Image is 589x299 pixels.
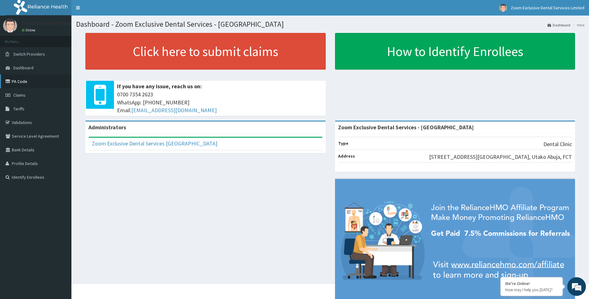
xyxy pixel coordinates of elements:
[36,78,86,141] span: We're online!
[85,33,326,70] a: Click here to submit claims
[543,140,572,148] p: Dental Clinic
[3,19,17,33] img: User Image
[338,153,355,159] b: Address
[338,140,348,146] b: Type
[117,83,202,90] b: If you have any issue, reach us on:
[102,3,117,18] div: Minimize live chat window
[338,124,474,131] strong: Zoom Exclusive Dental Services - [GEOGRAPHIC_DATA]
[511,5,584,11] span: Zoom Exclusive Dental Services Limited
[92,140,217,147] a: Zoom Exclusive Dental Services [GEOGRAPHIC_DATA]
[335,33,575,70] a: How to Identify Enrollees
[117,90,323,114] span: 0700 7354 2623 WhatsApp: [PHONE_NUMBER] Email:
[131,107,217,114] a: [EMAIL_ADDRESS][DOMAIN_NAME]
[505,287,558,292] p: How may I help you today?
[13,92,25,98] span: Claims
[11,31,25,47] img: d_794563401_company_1708531726252_794563401
[3,170,118,191] textarea: Type your message and hit 'Enter'
[505,281,558,286] div: We're Online!
[76,20,584,28] h1: Dashboard - Zoom Exclusive Dental Services - [GEOGRAPHIC_DATA]
[22,28,37,32] a: Online
[429,153,572,161] p: [STREET_ADDRESS][GEOGRAPHIC_DATA], Utako Abuja, FCT
[13,51,45,57] span: Switch Providers
[22,20,118,26] p: Zoom Exclusive Dental Services Limited
[499,4,507,12] img: User Image
[13,65,34,71] span: Dashboard
[13,106,25,112] span: Tariffs
[32,35,104,43] div: Chat with us now
[88,124,126,131] b: Administrators
[571,22,584,28] li: Here
[547,22,570,28] a: Dashboard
